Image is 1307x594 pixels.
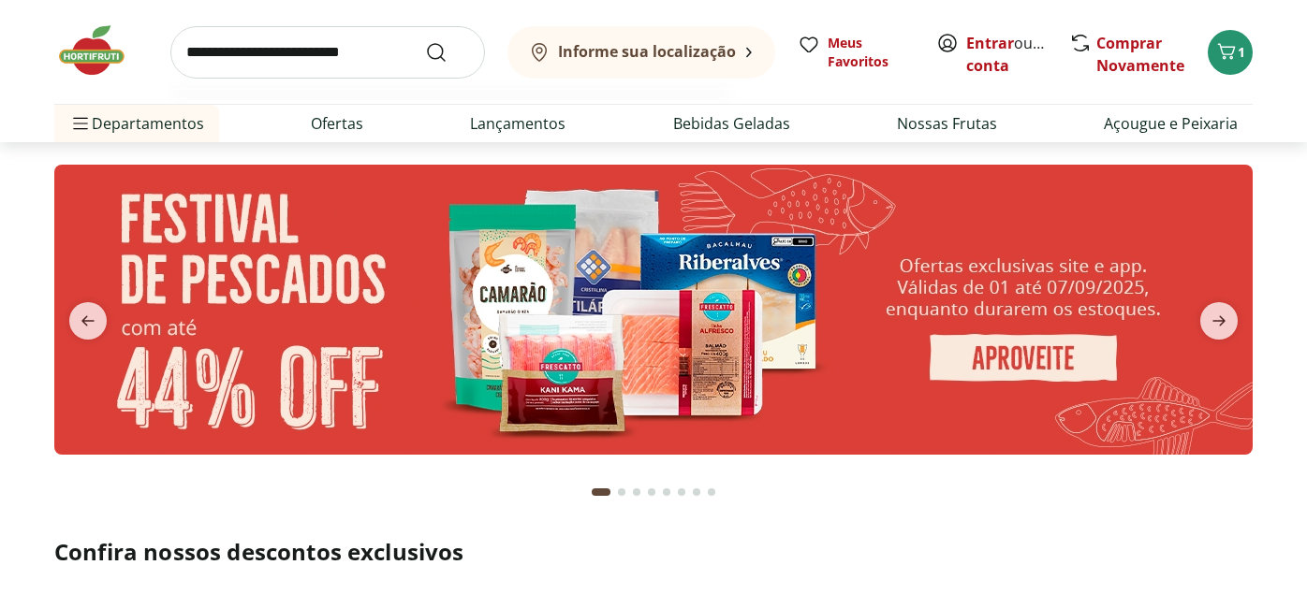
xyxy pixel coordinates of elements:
[614,470,629,514] button: Go to page 2 from fs-carousel
[966,33,1014,53] a: Entrar
[674,470,689,514] button: Go to page 6 from fs-carousel
[798,34,914,71] a: Meus Favoritos
[425,41,470,64] button: Submit Search
[507,26,775,79] button: Informe sua localização
[69,101,204,146] span: Departamentos
[1104,112,1238,135] a: Açougue e Peixaria
[54,165,1253,455] img: pescados
[689,470,704,514] button: Go to page 7 from fs-carousel
[170,26,485,79] input: search
[1185,302,1253,340] button: next
[1096,33,1184,76] a: Comprar Novamente
[1238,43,1245,61] span: 1
[966,32,1050,77] span: ou
[673,112,790,135] a: Bebidas Geladas
[897,112,997,135] a: Nossas Frutas
[1208,30,1253,75] button: Carrinho
[54,537,1253,567] h2: Confira nossos descontos exclusivos
[828,34,914,71] span: Meus Favoritos
[470,112,565,135] a: Lançamentos
[644,470,659,514] button: Go to page 4 from fs-carousel
[311,112,363,135] a: Ofertas
[966,33,1069,76] a: Criar conta
[558,41,736,62] b: Informe sua localização
[54,22,148,79] img: Hortifruti
[704,470,719,514] button: Go to page 8 from fs-carousel
[54,302,122,340] button: previous
[659,470,674,514] button: Go to page 5 from fs-carousel
[588,470,614,514] button: Current page from fs-carousel
[69,101,92,146] button: Menu
[629,470,644,514] button: Go to page 3 from fs-carousel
